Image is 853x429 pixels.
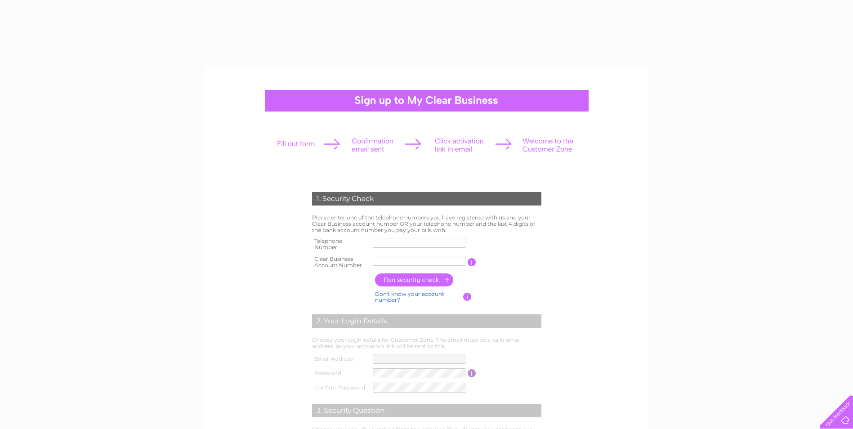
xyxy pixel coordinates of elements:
[312,314,541,328] div: 2. Your Login Details
[468,369,476,377] input: Information
[310,335,544,352] td: Choose your login details for Customer Zone. The email must be a valid email address, as your act...
[310,253,371,271] th: Clear Business Account Number
[468,258,476,266] input: Information
[463,293,472,301] input: Information
[310,212,544,235] td: Please enter one of the telephone numbers you have registered with us and your Clear Business acc...
[310,380,371,395] th: Confirm Password
[312,192,541,206] div: 1. Security Check
[312,404,541,417] div: 3. Security Question
[310,366,371,380] th: Password
[310,352,371,366] th: Email Address
[310,235,371,253] th: Telephone Number
[375,290,444,304] a: Don't know your account number?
